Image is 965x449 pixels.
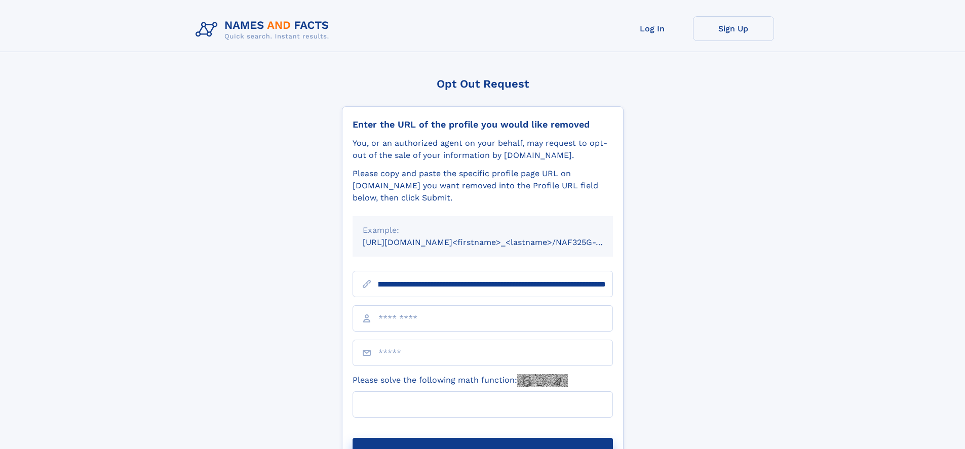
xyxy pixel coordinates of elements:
[353,137,613,161] div: You, or an authorized agent on your behalf, may request to opt-out of the sale of your informatio...
[363,237,632,247] small: [URL][DOMAIN_NAME]<firstname>_<lastname>/NAF325G-xxxxxxxx
[612,16,693,41] a: Log In
[191,16,337,44] img: Logo Names and Facts
[353,374,568,387] label: Please solve the following math function:
[353,168,613,204] div: Please copy and paste the specific profile page URL on [DOMAIN_NAME] you want removed into the Pr...
[363,224,603,236] div: Example:
[693,16,774,41] a: Sign Up
[342,77,624,90] div: Opt Out Request
[353,119,613,130] div: Enter the URL of the profile you would like removed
